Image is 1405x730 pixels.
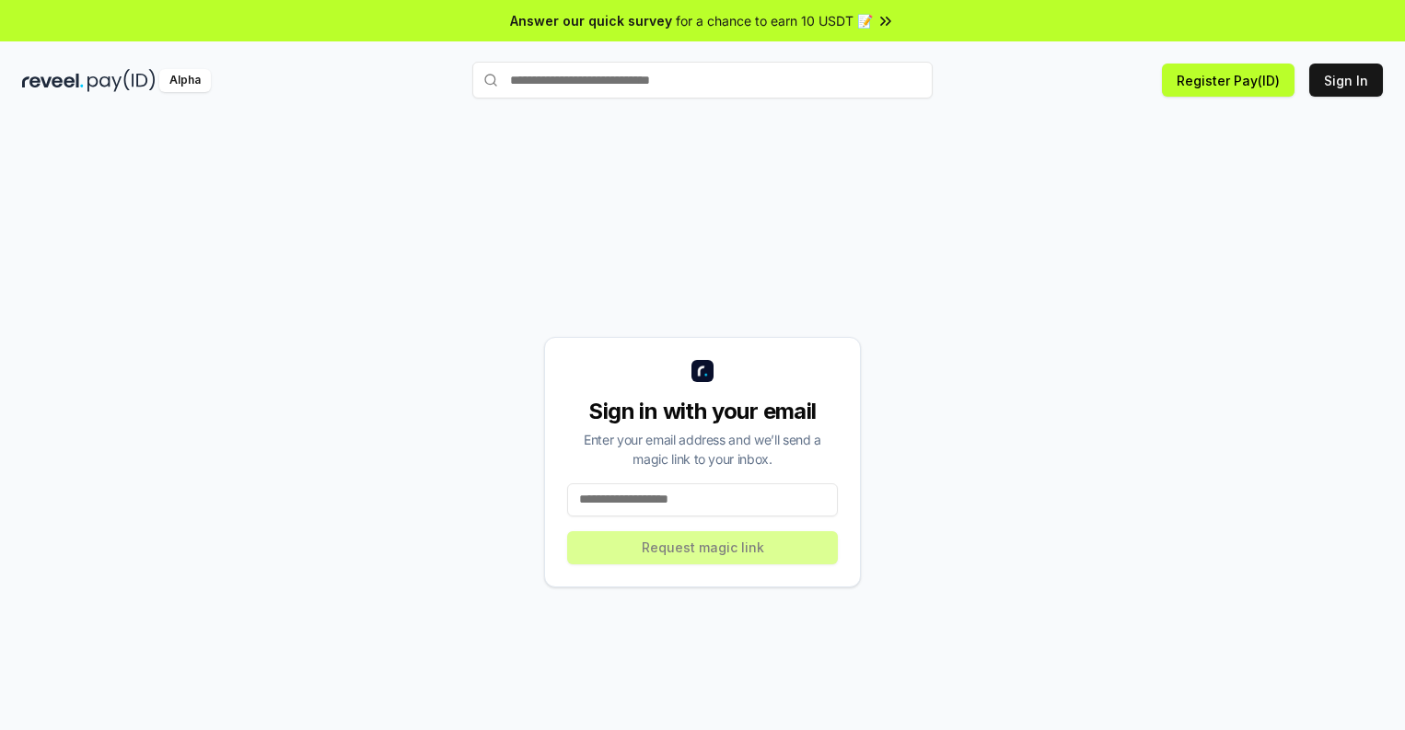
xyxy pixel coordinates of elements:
span: for a chance to earn 10 USDT 📝 [676,11,873,30]
button: Register Pay(ID) [1162,64,1295,97]
div: Alpha [159,69,211,92]
img: reveel_dark [22,69,84,92]
button: Sign In [1309,64,1383,97]
span: Answer our quick survey [510,11,672,30]
img: pay_id [87,69,156,92]
img: logo_small [691,360,714,382]
div: Enter your email address and we’ll send a magic link to your inbox. [567,430,838,469]
div: Sign in with your email [567,397,838,426]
